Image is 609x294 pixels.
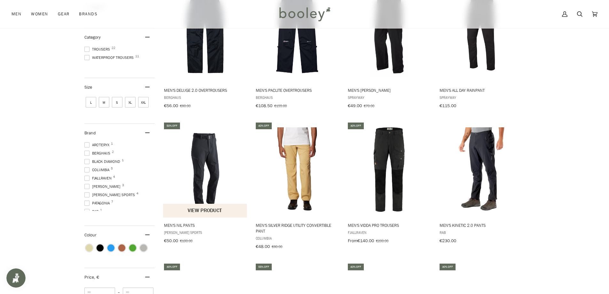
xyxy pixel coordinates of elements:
span: , € [94,274,99,280]
span: 7 [111,200,113,203]
span: Men's Kinetic 2.0 Pants [440,222,522,228]
span: 22 [112,46,115,50]
span: Waterproof Trousers [84,55,136,60]
span: Trousers [84,46,112,52]
span: Sprayway [348,95,431,100]
span: €115.00 [440,103,456,109]
a: Men's Kinetic 2.0 Pants [439,122,523,246]
span: €108.50 [256,103,272,109]
span: 4 [113,175,115,179]
div: 50% off [164,123,180,129]
iframe: Button to open loyalty program pop-up [6,268,26,288]
span: Men's Silver Ridge Utility Convertible Pant [256,222,339,234]
span: €100.00 [180,238,192,243]
span: Size: S [112,97,122,107]
img: Maier Sports Men's Nil Pants Black - Booley Galway [163,127,248,212]
span: Size: XL [125,97,136,107]
span: Berghaus [84,150,112,156]
span: Price [84,274,99,280]
span: Men's [PERSON_NAME] [348,87,431,93]
a: Men's Silver Ridge Utility Convertible Pant [255,122,340,251]
span: Berghaus [164,95,247,100]
span: €80.00 [180,103,191,108]
span: Colour: Green [129,244,136,251]
span: Arc'teryx [84,142,111,148]
span: Black Diamond [84,159,122,164]
span: Men's Deluge 2.0 Overtrousers [164,87,247,93]
span: Colour: Black [97,244,104,251]
span: Men's Vidda Pro Trousers [348,222,431,228]
span: 1 [111,142,113,145]
div: 40% off [348,264,364,270]
span: Women [31,11,48,17]
span: €50.00 [164,238,178,244]
span: Brands [79,11,98,17]
img: Columbia Men's Silver Ridge Utility Convertible Pant Light Camel - Booley Galway [255,127,340,212]
span: Size [84,84,92,90]
span: 1 [100,209,102,212]
span: €155.00 [274,103,287,108]
span: Berghaus [256,95,339,100]
button: View product [163,204,247,218]
span: Category [84,34,101,40]
div: 55% off [256,264,272,270]
span: 4 [137,192,138,195]
span: €48.00 [256,243,270,250]
span: Colour [84,232,101,238]
span: From [348,238,357,244]
img: Rab Men's Kinetic 2.0 Pants Beluga - Booley Galway [439,127,523,212]
span: Size: XXL [138,97,149,107]
span: €230.00 [440,238,456,244]
span: Size: M [99,97,109,107]
a: Men's Nil Pants [163,122,248,246]
span: Columbia [256,235,339,241]
span: [PERSON_NAME] Sports [164,230,247,235]
span: Fjallraven [348,230,431,235]
span: Rab [84,209,100,214]
span: Men's Nil Pants [164,222,247,228]
img: Fjallraven Men's Vidda Pro Trousers Dark Grey / Black - Booley Galway [347,127,432,212]
span: €80.00 [272,244,282,249]
span: Brand [84,130,96,136]
span: Men's Paclite Overtrousers [256,87,339,93]
a: Men's Vidda Pro Trousers [347,122,432,246]
span: Gear [58,11,70,17]
img: Booley [277,5,332,23]
span: Patagonia [84,200,112,206]
span: 5 [111,167,113,170]
span: [PERSON_NAME] [84,184,122,189]
span: Colour: Beige [86,244,93,251]
span: Fjallraven [84,175,113,181]
div: 30% off [348,123,364,129]
span: Men's All Day Rainpant [440,87,522,93]
span: €49.00 [348,103,362,109]
span: Colour: Grey [140,244,147,251]
span: Columbia [84,167,111,173]
span: 3 [122,184,124,187]
span: €140.00 [357,238,374,244]
div: 30% off [164,264,180,270]
span: Men [12,11,21,17]
div: 30% off [440,264,456,270]
span: Rab [440,230,522,235]
span: Colour: Blue [107,244,114,251]
span: [PERSON_NAME] Sports [84,192,137,198]
span: €200.00 [376,238,388,243]
span: €70.00 [364,103,374,108]
div: 40% off [256,123,272,129]
span: 1 [122,159,124,162]
span: 11 [135,55,139,58]
span: Sprayway [440,95,522,100]
span: Colour: Brown [118,244,125,251]
span: Size: L [86,97,96,107]
span: €56.00 [164,103,178,109]
span: 2 [112,150,114,154]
